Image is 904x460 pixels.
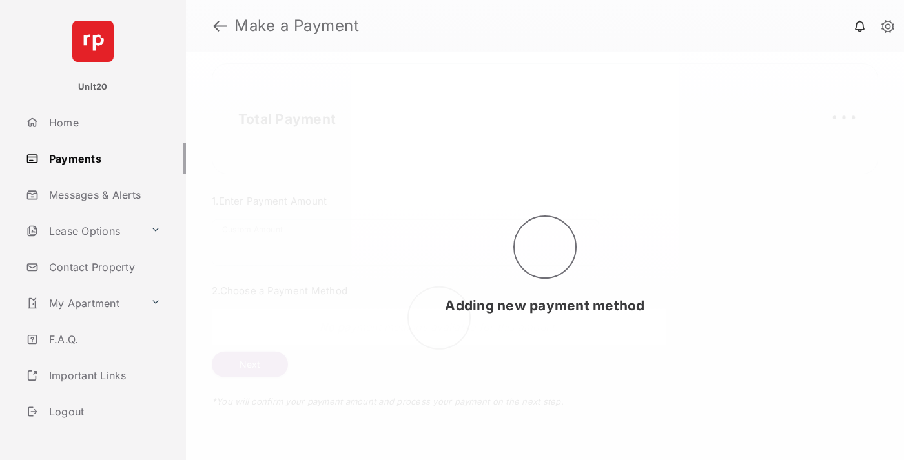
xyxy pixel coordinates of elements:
a: Important Links [21,360,166,391]
p: Unit20 [78,81,108,94]
a: My Apartment [21,288,145,319]
a: Messages & Alerts [21,179,186,210]
a: Logout [21,396,186,427]
img: svg+xml;base64,PHN2ZyB4bWxucz0iaHR0cDovL3d3dy53My5vcmcvMjAwMC9zdmciIHdpZHRoPSI2NCIgaGVpZ2h0PSI2NC... [72,21,114,62]
a: Lease Options [21,215,145,246]
a: Home [21,107,186,138]
strong: Make a Payment [234,18,359,34]
span: Adding new payment method [445,297,644,314]
a: F.A.Q. [21,324,186,355]
a: Contact Property [21,252,186,283]
a: Payments [21,143,186,174]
